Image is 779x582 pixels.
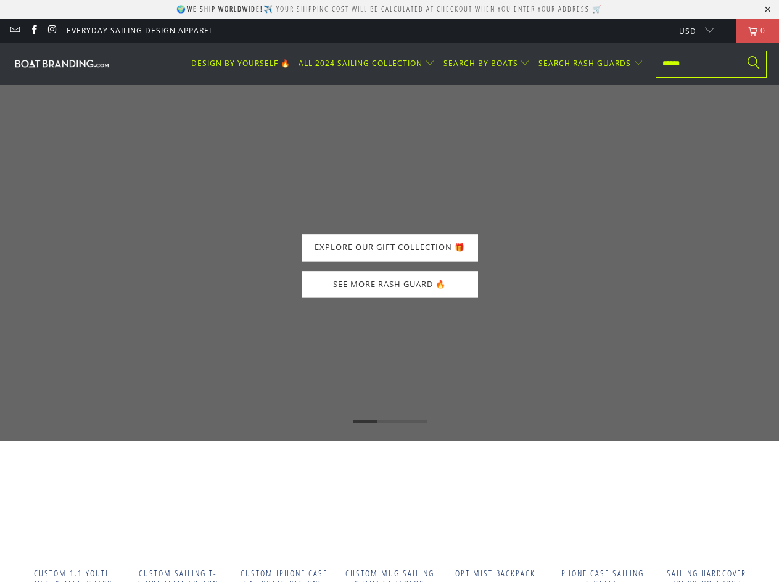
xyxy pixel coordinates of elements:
p: 🌍 ✈️ Your shipping cost will be calculated at checkout when you enter your address 🛒 [176,4,603,14]
li: Page dot 1 [353,420,377,423]
span: DESIGN BY YOURSELF 🔥 [191,58,291,69]
a: Custom Iphone Case Sailboats Designs Custom Iphone Case Sailboats Designs [237,463,330,556]
button: USD [669,19,714,43]
a: EXPLORE OUR GIFT COLLECTION 🎁 [302,235,478,262]
nav: Translation missing: en.navigation.header.main_nav [191,49,643,78]
a: Custom Sailing T-Shirt Team Cotton Custom Sailing T-Shirt Team Cotton [131,463,225,556]
a: Boatbranding Optimist Backpack Sailing-Gift Regatta Yacht Sailing-Lifestyle Sailing-Apparel Nauti... [448,463,542,556]
img: Boatbranding [12,57,111,69]
a: Boatbranding on Facebook [28,25,38,36]
span: USD [679,26,696,36]
a: DESIGN BY YOURSELF 🔥 [191,49,291,78]
strong: We ship worldwide! [187,4,263,14]
span: SEARCH RASH GUARDS [538,58,631,69]
summary: ALL 2024 SAILING COLLECTION [299,49,435,78]
a: Custom 1.1 Youth Unisex Rash Guard Sailing Optimist Custom 1.1 Youth Unisex Rash Guard Sailing Op... [26,463,119,556]
a: SEE MORE RASH GUARD 🔥 [302,271,478,298]
a: Custom Mug Sailing Optimist (Color Inside) Custom Mug Sailing Optimist (Color Inside) [343,463,436,556]
span: Optimist Backpack [448,568,542,579]
summary: SEARCH RASH GUARDS [538,49,643,78]
summary: SEARCH BY BOATS [443,49,530,78]
span: ALL 2024 SAILING COLLECTION [299,58,422,69]
li: Page dot 2 [377,420,402,423]
a: Everyday Sailing Design Apparel [67,24,213,38]
span: SEARCH BY BOATS [443,58,518,69]
span: 0 [757,19,769,43]
a: iPhone Case Sailing Regatta iPhone Case Sailing Regatta [554,463,648,556]
a: Email Boatbranding [9,25,20,36]
a: Boatbranding on Instagram [47,25,57,36]
a: Boatbranding Lime Sailing Hardcover bound notebook Sailing-Gift Regatta Yacht Sailing-Lifestyle S... [660,463,753,556]
li: Page dot 3 [402,420,427,423]
a: 0 [736,19,779,43]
